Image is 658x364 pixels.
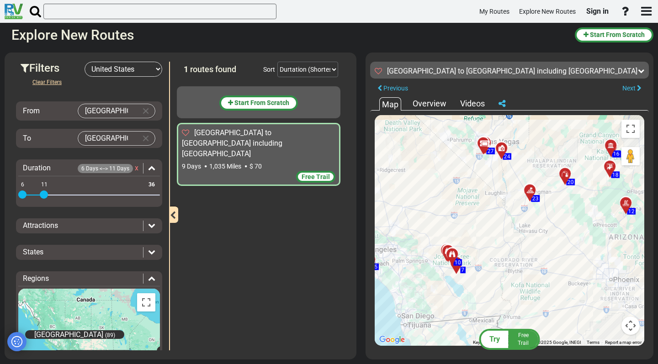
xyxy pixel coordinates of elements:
[105,332,115,338] span: (89)
[219,95,298,111] button: Start From Scratch
[375,264,378,270] span: 5
[479,8,509,15] span: My Routes
[475,3,514,21] a: My Routes
[11,27,568,42] h2: Explore New Routes
[184,64,188,74] span: 1
[628,208,635,215] span: 12
[21,62,85,74] h3: Filters
[137,293,155,311] button: Toggle fullscreen view
[249,163,262,170] span: $ 70
[23,164,51,172] span: Duration
[34,330,103,339] span: [GEOGRAPHIC_DATA]
[473,339,512,346] button: Keyboard shortcuts
[518,340,581,345] span: Map data ©2025 Google, INEGI
[370,82,415,95] button: Previous
[18,247,160,258] div: States
[18,274,160,284] div: Regions
[7,332,27,351] button: Privacy and cookie settings
[190,64,236,74] span: routes found
[621,147,640,165] button: Drag Pegman onto the map to open Street View
[18,163,160,174] div: Duration 6 Days <--> 11 Days x
[622,84,636,92] span: Next
[182,128,282,158] span: [GEOGRAPHIC_DATA] to [GEOGRAPHIC_DATA] including [GEOGRAPHIC_DATA]
[25,77,69,88] button: Clear Filters
[518,332,529,346] span: Free Trail
[379,97,401,111] div: Map
[20,180,26,189] span: 6
[139,104,153,118] button: Clear Input
[78,104,137,118] input: Select
[582,2,613,21] a: Sign in
[383,84,408,92] span: Previous
[455,259,461,266] span: 10
[296,171,335,183] div: Free Trail
[23,106,40,115] span: From
[177,123,340,186] div: [GEOGRAPHIC_DATA] to [GEOGRAPHIC_DATA] including [GEOGRAPHIC_DATA] 9 Days 1,035 Miles $ 70 Free T...
[615,82,649,95] button: Next
[135,164,138,172] span: x
[377,334,407,346] img: Google
[515,3,580,21] a: Explore New Routes
[139,132,153,145] button: Clear Input
[78,164,133,173] span: 6 Days <--> 11 Days
[477,328,543,350] button: Try FreeTrail
[23,274,49,283] span: Regions
[458,98,487,110] div: Videos
[5,4,23,19] img: RvPlanetLogo.png
[504,153,510,160] span: 24
[613,151,620,157] span: 16
[612,172,619,178] span: 18
[40,180,49,189] span: 11
[182,163,201,170] span: 9 Days
[488,148,494,154] span: 27
[302,173,330,180] span: Free Trail
[377,334,407,346] a: Open this area in Google Maps (opens a new window)
[23,134,31,142] span: To
[586,7,609,16] span: Sign in
[209,163,241,170] span: 1,035 Miles
[575,27,653,42] button: Start From Scratch
[621,120,640,138] button: Toggle fullscreen view
[519,8,576,15] span: Explore New Routes
[263,65,275,74] div: Sort
[605,340,642,345] a: Report a map error
[621,317,640,335] button: Map camera controls
[568,179,574,185] span: 20
[590,31,645,38] span: Start From Scratch
[78,132,137,145] input: Select
[23,221,58,230] span: Attractions
[489,335,500,343] span: Try
[18,221,160,231] div: Attractions
[23,248,43,256] span: States
[410,98,449,110] div: Overview
[587,340,600,345] a: Terms (opens in new tab)
[147,180,156,189] span: 36
[387,67,637,75] sapn: [GEOGRAPHIC_DATA] to [GEOGRAPHIC_DATA] including [GEOGRAPHIC_DATA]
[234,99,289,106] span: Start From Scratch
[462,267,465,273] span: 7
[532,195,539,202] span: 23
